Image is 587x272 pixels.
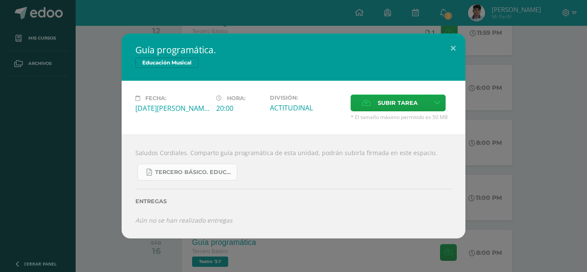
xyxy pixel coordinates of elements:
[155,169,232,176] span: Tercero básico. Educación Musical.pdf
[135,44,452,56] h2: Guía programática.
[441,34,465,63] button: Close (Esc)
[135,104,209,113] div: [DATE][PERSON_NAME]
[135,198,452,205] label: Entregas
[270,95,344,101] label: División:
[227,95,245,101] span: Hora:
[270,103,344,113] div: ACTITUDINAL
[351,113,452,121] span: * El tamaño máximo permitido es 50 MB
[216,104,263,113] div: 20:00
[122,134,465,238] div: Saludos Cordiales. Comparto guía programática de esta unidad, podrán subirla firmada en este espa...
[135,216,232,224] i: Aún no se han realizado entregas
[138,164,237,180] a: Tercero básico. Educación Musical.pdf
[378,95,418,111] span: Subir tarea
[145,95,166,101] span: Fecha:
[135,58,199,68] span: Educación Musical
